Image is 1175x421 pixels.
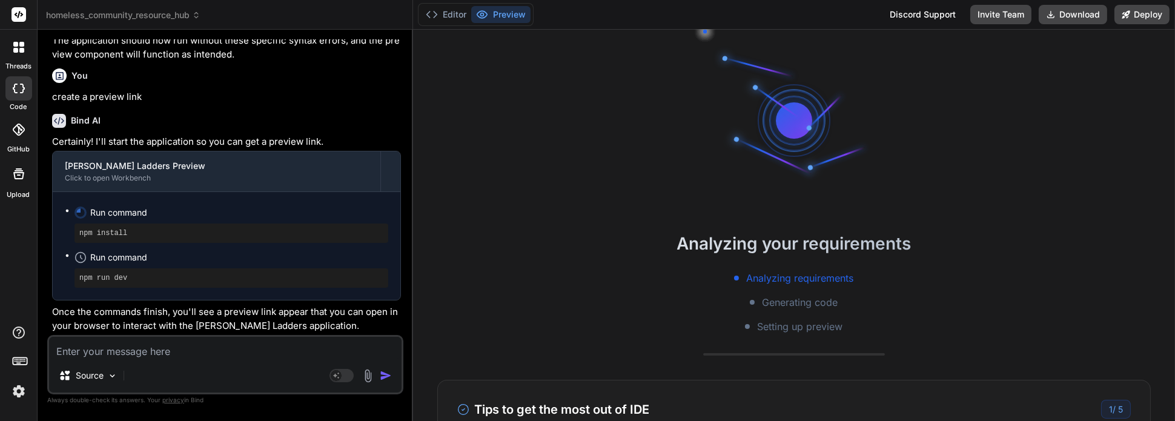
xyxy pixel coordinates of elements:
[65,160,368,172] div: [PERSON_NAME] Ladders Preview
[762,295,838,310] span: Generating code
[1118,404,1123,414] span: 5
[71,114,101,127] h6: Bind AI
[46,9,200,21] span: homeless_community_resource_hub
[107,371,117,381] img: Pick Models
[52,135,401,149] p: Certainly! I'll start the application so you can get a preview link.
[79,273,383,283] pre: npm run dev
[970,5,1031,24] button: Invite Team
[76,370,104,382] p: Source
[882,5,963,24] div: Discord Support
[1109,404,1113,414] span: 1
[746,271,853,285] span: Analyzing requirements
[53,151,380,191] button: [PERSON_NAME] Ladders PreviewClick to open Workbench
[52,305,401,333] p: Once the commands finish, you'll see a preview link appear that you can open in your browser to i...
[7,190,30,200] label: Upload
[421,6,471,23] button: Editor
[7,144,30,154] label: GitHub
[71,70,88,82] h6: You
[8,381,29,402] img: settings
[1114,5,1170,24] button: Deploy
[52,90,401,104] p: create a preview link
[361,369,375,383] img: attachment
[162,396,184,403] span: privacy
[5,61,31,71] label: threads
[65,173,368,183] div: Click to open Workbench
[90,207,388,219] span: Run command
[471,6,531,23] button: Preview
[10,102,27,112] label: code
[1039,5,1107,24] button: Download
[90,251,388,264] span: Run command
[757,319,842,334] span: Setting up preview
[380,370,392,382] img: icon
[457,400,649,419] h3: Tips to get the most out of IDE
[52,34,401,61] p: The application should now run without these specific syntax errors, and the preview component wi...
[1101,400,1131,419] div: /
[79,228,383,238] pre: npm install
[413,231,1175,256] h2: Analyzing your requirements
[47,394,403,406] p: Always double-check its answers. Your in Bind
